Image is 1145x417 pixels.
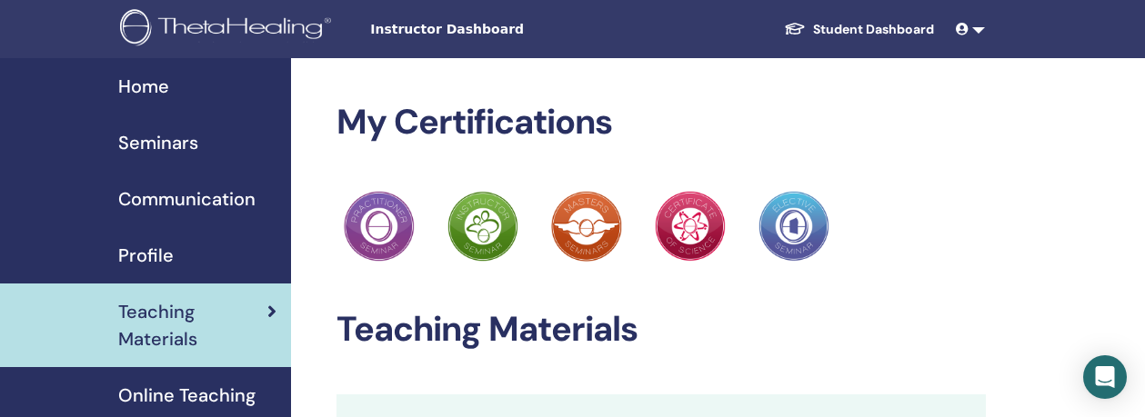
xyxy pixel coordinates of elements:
[784,21,806,36] img: graduation-cap-white.svg
[336,309,986,351] h2: Teaching Materials
[344,191,415,262] img: Practitioner
[118,73,169,100] span: Home
[447,191,518,262] img: Practitioner
[118,185,256,213] span: Communication
[118,242,174,269] span: Profile
[769,13,949,46] a: Student Dashboard
[118,298,267,352] span: Teaching Materials
[758,191,829,262] img: Practitioner
[118,129,198,156] span: Seminars
[336,102,986,144] h2: My Certifications
[1083,355,1127,399] div: Open Intercom Messenger
[370,20,643,39] span: Instructor Dashboard
[551,191,622,262] img: Practitioner
[120,9,337,50] img: logo.png
[655,191,726,262] img: Practitioner
[118,382,256,409] span: Online Teaching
